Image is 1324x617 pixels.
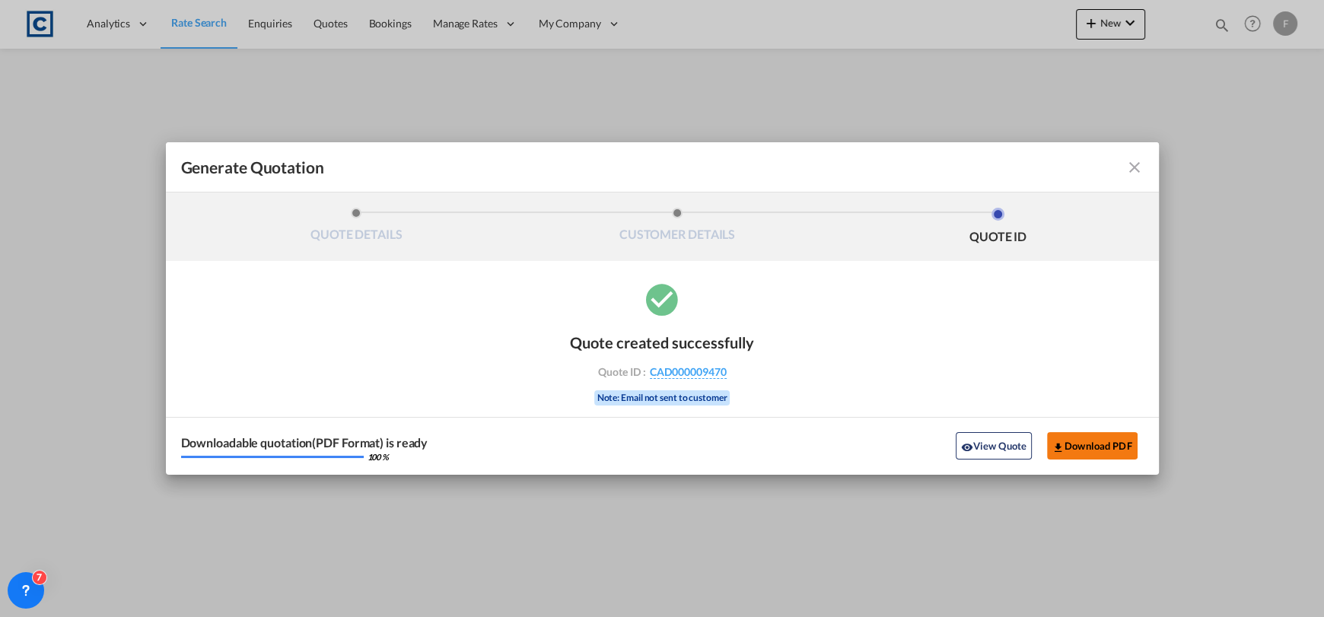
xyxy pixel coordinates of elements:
li: CUSTOMER DETAILS [517,208,838,249]
span: CAD000009470 [650,365,727,379]
button: icon-eyeView Quote [956,432,1032,460]
div: 100 % [368,453,390,461]
div: Note: Email not sent to customer [594,390,730,406]
md-icon: icon-eye [961,441,973,453]
md-icon: icon-close fg-AAA8AD cursor m-0 [1125,158,1144,177]
div: Downloadable quotation(PDF Format) is ready [181,437,428,449]
div: Quote ID : [574,365,750,379]
md-dialog: Generate QuotationQUOTE ... [166,142,1159,475]
button: Download PDF [1047,432,1138,460]
md-icon: icon-download [1052,441,1065,453]
div: Quote created successfully [570,333,754,351]
li: QUOTE ID [838,208,1159,249]
li: QUOTE DETAILS [196,208,517,249]
md-icon: icon-checkbox-marked-circle [643,280,681,318]
span: Generate Quotation [181,157,324,177]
